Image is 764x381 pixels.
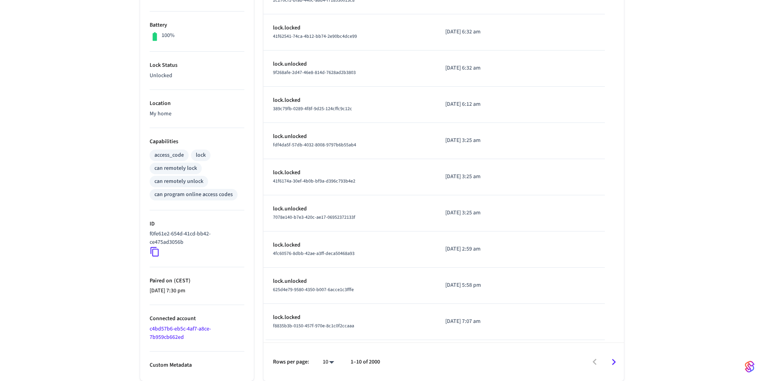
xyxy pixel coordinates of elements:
[273,323,354,329] span: f8835b3b-0150-457f-970e-8c1c0f2ccaaa
[445,245,518,253] p: [DATE] 2:59 am
[273,205,426,213] p: lock.unlocked
[150,72,244,80] p: Unlocked
[445,100,518,109] p: [DATE] 6:12 am
[150,287,244,295] p: [DATE] 7:30 pm
[196,151,206,159] div: lock
[273,277,426,286] p: lock.unlocked
[273,214,355,221] span: 7078e140-b7e3-420c-ae17-06952372133f
[445,136,518,145] p: [DATE] 3:25 am
[150,230,241,247] p: f0fe61e2-654d-41cd-bb42-ce475ad3056b
[445,317,518,326] p: [DATE] 7:07 am
[273,358,309,366] p: Rows per page:
[154,164,197,173] div: can remotely lock
[745,360,754,373] img: SeamLogoGradient.69752ec5.svg
[154,190,233,199] div: can program online access codes
[150,277,244,285] p: Paired on
[273,60,426,68] p: lock.unlocked
[445,28,518,36] p: [DATE] 6:32 am
[445,209,518,217] p: [DATE] 3:25 am
[172,277,191,285] span: ( CEST )
[150,138,244,146] p: Capabilities
[150,110,244,118] p: My home
[154,151,184,159] div: access_code
[150,21,244,29] p: Battery
[273,33,357,40] span: 41f62541-74ca-4b12-bb74-2e90bc4dce99
[445,173,518,181] p: [DATE] 3:25 am
[351,358,380,366] p: 1–10 of 2000
[273,313,426,322] p: lock.locked
[162,31,175,40] p: 100%
[273,132,426,141] p: lock.unlocked
[150,361,244,369] p: Custom Metadata
[150,220,244,228] p: ID
[150,325,211,341] a: c4bd57b6-eb5c-4af7-a8ce-7b959cb662ed
[150,99,244,108] p: Location
[150,315,244,323] p: Connected account
[273,69,356,76] span: 9f268afe-2d47-46e8-814d-7628ad2b3803
[445,64,518,72] p: [DATE] 6:32 am
[273,241,426,249] p: lock.locked
[273,286,354,293] span: 625d4e79-9580-4350-b007-6acce1c3fffe
[273,24,426,32] p: lock.locked
[273,178,355,185] span: 41f6174a-30ef-4b0b-bf9a-d396c793b4e2
[150,61,244,70] p: Lock Status
[273,105,352,112] span: 389c79fb-0289-4f8f-9d25-124cffc9c12c
[604,353,623,371] button: Go to next page
[273,169,426,177] p: lock.locked
[273,142,356,148] span: fdf4da5f-57db-4032-8008-9797b6b55ab4
[273,96,426,105] p: lock.locked
[273,250,355,257] span: 4fc60576-8dbb-42ae-a3ff-deca50468a93
[154,177,203,186] div: can remotely unlock
[445,281,518,290] p: [DATE] 5:58 pm
[319,356,338,368] div: 10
